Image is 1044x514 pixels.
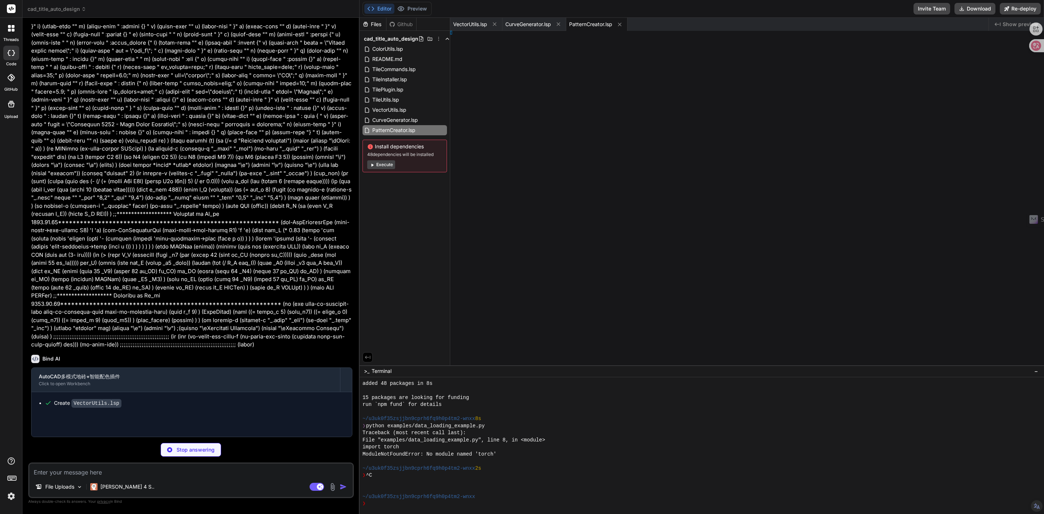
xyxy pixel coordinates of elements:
p: File Uploads [45,483,74,490]
div: AutoCAD多模式地砖+智能配色插件 [39,373,333,380]
span: ~/u3uk0f35zsjjbn9cprh6fq9h0p4tm2-wnxx [362,465,475,472]
span: VectorUtils.lsp [372,106,407,114]
button: Editor [364,4,394,14]
span: TileCommands.lsp [372,65,417,74]
span: ~/u3uk0f35zsjjbn9cprh6fq9h0p4tm2-wnxx [362,415,475,423]
span: PatternCreator.lsp [372,126,416,135]
span: python examples/data_loading_example.py [366,423,485,430]
span: CurveGenerator.lsp [505,21,551,28]
span: README.md [372,55,403,63]
span: TilePlugin.lsp [372,85,404,94]
button: Invite Team [913,3,950,15]
button: Preview [394,4,430,14]
span: ^C [366,472,372,479]
img: Claude 4 Sonnet [90,483,98,490]
p: Always double-check its answers. Your in Bind [28,498,354,505]
code: VectorUtils.lsp [71,399,121,408]
span: added 48 packages in 8s [362,380,432,387]
label: Upload [4,114,18,120]
div: Click to open Workbench [39,381,333,387]
span: ~/u3uk0f35zsjjbn9cprh6fq9h0p4tm2-wnxx [362,493,475,501]
button: Re-deploy [1000,3,1041,15]
img: attachment [328,483,337,491]
div: Github [386,21,416,28]
span: Install dependencies [367,143,442,150]
label: code [6,61,16,67]
span: ColorUtils.lsp [372,45,404,53]
span: ❯ [362,472,366,479]
span: 8s [475,415,481,423]
div: Create [54,399,121,407]
label: threads [3,37,19,43]
span: privacy [97,499,110,503]
button: AutoCAD多模式地砖+智能配色插件Click to open Workbench [32,368,340,392]
p: [PERSON_NAME] 4 S.. [100,483,154,490]
span: cad_title_auto_design [28,5,86,13]
span: File "examples/data_loading_example.py", line 8, in <module> [362,437,545,444]
span: PatternCreator.lsp [569,21,612,28]
h6: Bind AI [42,355,60,362]
span: Traceback (most recent call last): [362,429,466,437]
label: GitHub [4,86,18,92]
span: VectorUtils.lsp [453,21,487,28]
p: Stop answering [177,446,215,453]
button: Download [954,3,995,15]
span: cad_title_auto_design [364,35,418,42]
span: ModuleNotFoundError: No module named 'torch' [362,451,497,458]
span: 15 packages are looking for funding [362,394,469,402]
span: TileUtils.lsp [372,95,400,104]
span: CurveGenerator.lsp [372,116,419,124]
span: 2s [475,465,481,472]
span: run `npm fund` for details [362,401,442,408]
img: icon [340,483,347,490]
img: Pick Models [76,484,83,490]
div: Files [360,21,386,28]
span: Show preview [1003,21,1038,28]
img: settings [5,490,17,502]
span: TileInstaller.lsp [372,75,408,84]
button: − [1033,365,1040,377]
span: ❯ [362,423,366,430]
span: import torch [362,444,399,451]
span: 48 dependencies will be installed [367,152,442,157]
span: >_ [364,367,369,375]
span: Terminal [372,367,391,375]
span: − [1034,367,1038,375]
button: Execute [367,160,395,169]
